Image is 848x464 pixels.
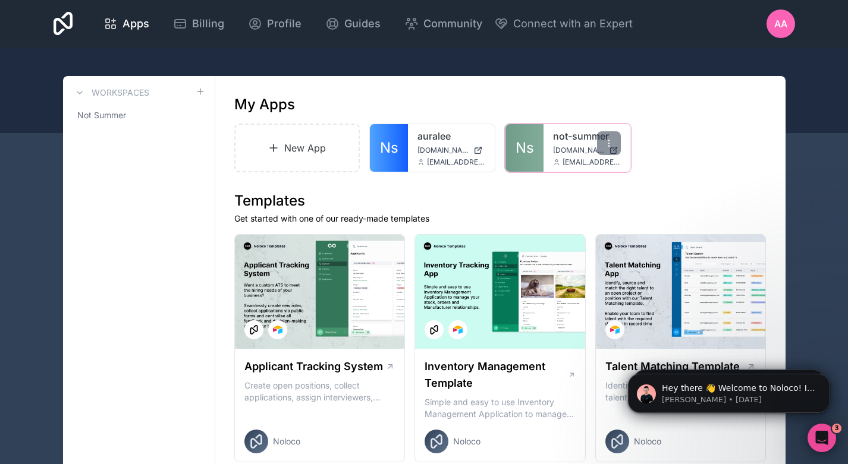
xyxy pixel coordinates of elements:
[634,435,661,447] span: Noloco
[610,349,848,432] iframe: Intercom notifications message
[395,11,492,37] a: Community
[553,146,621,155] a: [DOMAIN_NAME]
[417,146,485,155] a: [DOMAIN_NAME]
[92,87,149,99] h3: Workspaces
[94,11,159,37] a: Apps
[505,124,544,172] a: Ns
[427,157,485,167] span: [EMAIL_ADDRESS][DOMAIN_NAME]
[425,358,567,392] h1: Inventory Management Template
[605,358,740,375] h1: Talent Matching Template
[494,15,633,32] button: Connect with an Expert
[234,213,767,225] p: Get started with one of our ready-made templates
[425,396,576,420] p: Simple and easy to use Inventory Management Application to manage your stock, orders and Manufact...
[553,146,604,155] span: [DOMAIN_NAME]
[123,15,149,32] span: Apps
[553,129,621,143] a: not-summer
[234,191,767,210] h1: Templates
[808,424,836,452] iframe: Intercom live chat
[267,15,301,32] span: Profile
[370,124,408,172] a: Ns
[380,138,398,157] span: Ns
[273,435,300,447] span: Noloco
[344,15,381,32] span: Guides
[234,124,360,172] a: New App
[423,15,482,32] span: Community
[192,15,224,32] span: Billing
[610,325,620,334] img: Airtable Logo
[516,138,534,157] span: Ns
[774,17,787,31] span: AA
[453,435,480,447] span: Noloco
[244,358,383,375] h1: Applicant Tracking System
[563,157,621,167] span: [EMAIL_ADDRESS][DOMAIN_NAME]
[832,424,841,433] span: 3
[234,95,295,114] h1: My Apps
[417,146,469,155] span: [DOMAIN_NAME]
[244,380,395,403] p: Create open positions, collect applications, assign interviewers, centralise candidate feedback a...
[453,325,463,334] img: Airtable Logo
[77,109,126,121] span: Not Summer
[273,325,282,334] img: Airtable Logo
[73,86,149,100] a: Workspaces
[605,380,756,403] p: Identify, source and match the right talent to an open project or position with our Talent Matchi...
[316,11,390,37] a: Guides
[73,105,205,126] a: Not Summer
[417,129,485,143] a: auralee
[164,11,234,37] a: Billing
[238,11,311,37] a: Profile
[513,15,633,32] span: Connect with an Expert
